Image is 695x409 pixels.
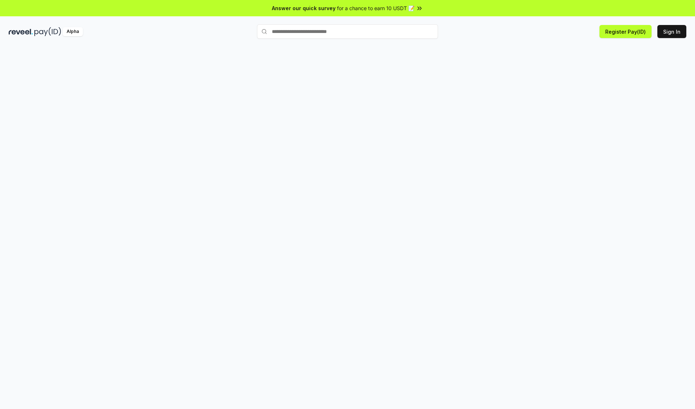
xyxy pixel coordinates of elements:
button: Register Pay(ID) [599,25,652,38]
button: Sign In [657,25,686,38]
img: reveel_dark [9,27,33,36]
span: for a chance to earn 10 USDT 📝 [337,4,414,12]
span: Answer our quick survey [272,4,336,12]
img: pay_id [34,27,61,36]
div: Alpha [63,27,83,36]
